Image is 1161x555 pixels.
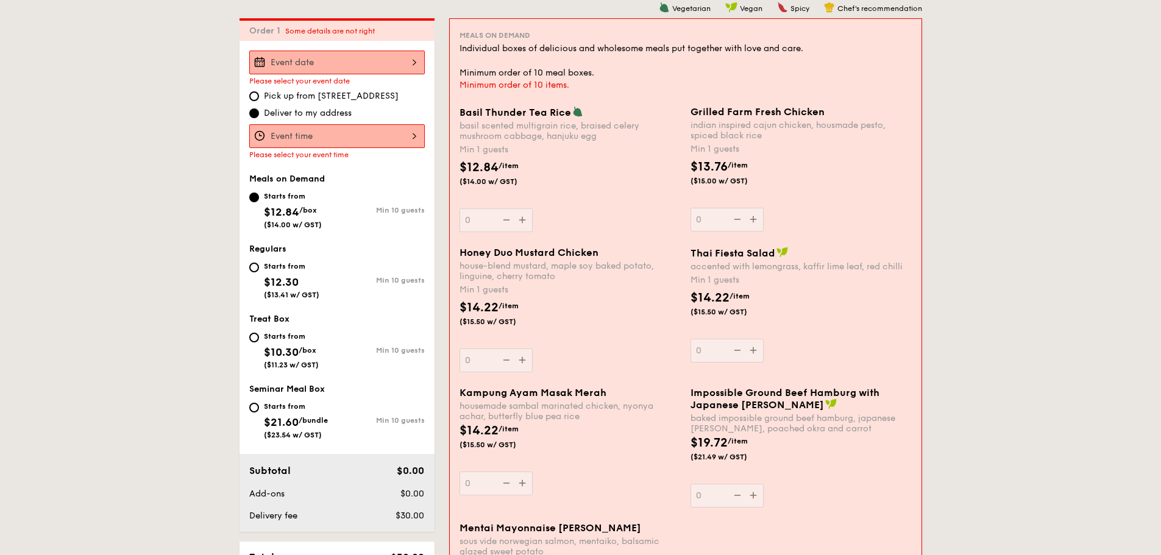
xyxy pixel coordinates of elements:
span: /item [728,161,748,169]
span: Thai Fiesta Salad [691,247,775,259]
span: ($15.50 w/ GST) [460,440,542,450]
span: Order 1 [249,26,285,36]
img: icon-vegetarian.fe4039eb.svg [659,2,670,13]
input: Starts from$21.60/bundle($23.54 w/ GST)Min 10 guests [249,403,259,412]
span: /item [499,302,519,310]
span: /item [730,292,750,300]
div: house-blend mustard, maple soy baked potato, linguine, cherry tomato [460,261,681,281]
div: Min 1 guests [460,284,681,296]
span: $0.00 [397,465,424,476]
span: $30.00 [396,511,424,521]
span: Honey Duo Mustard Chicken [460,247,598,258]
span: /item [728,437,748,445]
input: Deliver to my address [249,108,259,118]
div: Please select your event date [249,77,425,85]
span: Mentai Mayonnaise [PERSON_NAME] [460,522,641,534]
span: Meals on Demand [249,174,325,184]
input: Event time [249,124,425,148]
div: accented with lemongrass, kaffir lime leaf, red chilli [691,261,912,272]
span: $0.00 [400,489,424,499]
img: icon-vegetarian.fe4039eb.svg [572,106,583,117]
div: indian inspired cajun chicken, housmade pesto, spiced black rice [691,120,912,141]
span: Kampung Ayam Masak Merah [460,387,606,398]
span: Seminar Meal Box [249,384,325,394]
span: /item [499,425,519,433]
span: Regulars [249,244,286,254]
span: $12.30 [264,275,299,289]
span: Meals on Demand [460,31,530,40]
span: Grilled Farm Fresh Chicken [691,106,825,118]
div: Min 10 guests [337,416,425,425]
span: Chef's recommendation [837,4,922,13]
span: $12.84 [460,160,499,175]
span: Pick up from [STREET_ADDRESS] [264,90,399,102]
div: Starts from [264,401,328,411]
img: icon-spicy.37a8142b.svg [777,2,788,13]
div: Min 10 guests [337,206,425,214]
span: Subtotal [249,465,291,476]
span: $14.22 [691,291,730,305]
div: basil scented multigrain rice, braised celery mushroom cabbage, hanjuku egg [460,121,681,141]
span: Spicy [790,4,809,13]
input: Event date [249,51,425,74]
img: icon-vegan.f8ff3823.svg [725,2,737,13]
span: ($15.50 w/ GST) [691,307,773,317]
span: /box [299,346,316,355]
span: ($21.49 w/ GST) [691,452,773,462]
input: Starts from$10.30/box($11.23 w/ GST)Min 10 guests [249,333,259,342]
span: ($11.23 w/ GST) [264,361,319,369]
span: Add-ons [249,489,285,499]
span: ($23.54 w/ GST) [264,431,322,439]
img: icon-vegan.f8ff3823.svg [825,398,837,409]
span: /box [299,206,317,214]
span: Impossible Ground Beef Hamburg with Japanese [PERSON_NAME] [691,387,879,411]
span: Please select your event time [249,150,349,159]
div: Min 1 guests [460,144,681,156]
span: Vegetarian [672,4,711,13]
div: baked impossible ground beef hamburg, japanese [PERSON_NAME], poached okra and carrot [691,413,912,434]
span: $14.22 [460,300,499,315]
input: Starts from$12.30($13.41 w/ GST)Min 10 guests [249,263,259,272]
div: Starts from [264,331,319,341]
input: Starts from$12.84/box($14.00 w/ GST)Min 10 guests [249,193,259,202]
span: Vegan [740,4,762,13]
div: Min 1 guests [691,274,912,286]
span: Basil Thunder Tea Rice [460,107,571,118]
span: Treat Box [249,314,289,324]
span: ($15.50 w/ GST) [460,317,542,327]
span: $19.72 [691,436,728,450]
span: $10.30 [264,345,299,359]
img: icon-vegan.f8ff3823.svg [776,247,789,258]
span: Delivery fee [249,511,297,521]
div: Minimum order of 10 items. [460,79,912,91]
span: ($13.41 w/ GST) [264,291,319,299]
div: Min 10 guests [337,276,425,285]
div: Starts from [264,261,319,271]
div: Min 1 guests [691,143,912,155]
span: $13.76 [691,160,728,174]
span: ($14.00 w/ GST) [264,221,322,229]
span: ($15.00 w/ GST) [691,176,773,186]
span: Some details are not right [285,27,375,35]
span: $21.60 [264,415,299,429]
span: Deliver to my address [264,107,352,119]
span: $14.22 [460,423,499,438]
span: ($14.00 w/ GST) [460,177,542,186]
div: Individual boxes of delicious and wholesome meals put together with love and care. Minimum order ... [460,43,912,79]
div: housemade sambal marinated chicken, nyonya achar, butterfly blue pea rice [460,401,681,422]
span: /item [499,161,519,170]
span: $12.84 [264,205,299,219]
span: /bundle [299,416,328,425]
img: icon-chef-hat.a58ddaea.svg [824,2,835,13]
input: Pick up from [STREET_ADDRESS] [249,91,259,101]
div: Starts from [264,191,322,201]
div: Min 10 guests [337,346,425,355]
